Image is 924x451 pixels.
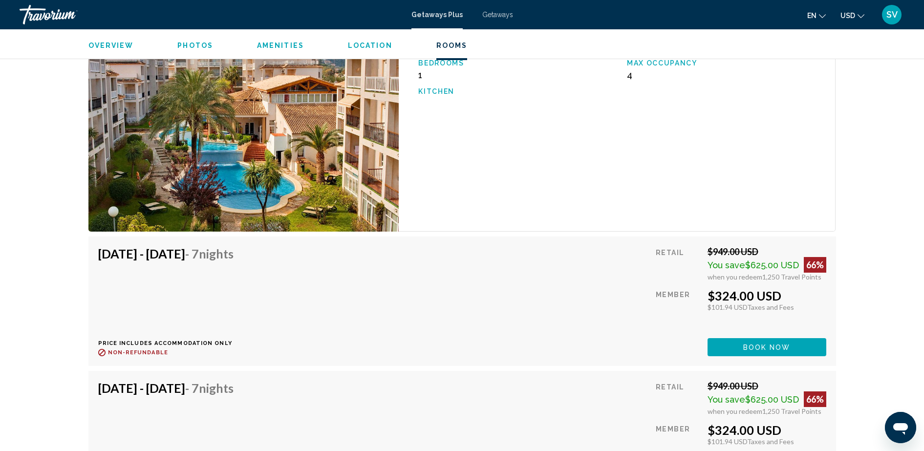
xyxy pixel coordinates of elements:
[656,381,700,415] div: Retail
[708,394,745,405] span: You save
[804,391,826,407] div: 66%
[185,381,234,395] span: - 7
[627,70,632,80] span: 4
[743,344,791,351] span: Book now
[436,42,468,49] span: Rooms
[185,246,234,261] span: - 7
[840,12,855,20] span: USD
[886,10,898,20] span: SV
[708,381,826,391] div: $949.00 USD
[762,407,821,415] span: 1,250 Travel Points
[199,381,234,395] span: Nights
[807,8,826,22] button: Change language
[418,70,422,80] span: 1
[348,41,392,50] button: Location
[804,257,826,273] div: 66%
[411,11,463,19] a: Getaways Plus
[98,246,234,261] h4: [DATE] - [DATE]
[708,260,745,270] span: You save
[656,288,700,331] div: Member
[482,11,513,19] a: Getaways
[177,42,213,49] span: Photos
[708,338,826,356] button: Book now
[88,24,399,232] img: ii_ogi1.jpg
[885,412,916,443] iframe: Poga, lai palaistu ziņojumapmaiņas logu
[745,394,799,405] span: $625.00 USD
[747,437,794,446] span: Taxes and Fees
[418,87,617,95] p: Kitchen
[98,340,241,346] p: Price includes accommodation only
[708,288,826,303] div: $324.00 USD
[708,407,762,415] span: when you redeem
[807,12,817,20] span: en
[708,273,762,281] span: when you redeem
[348,42,392,49] span: Location
[747,303,794,311] span: Taxes and Fees
[745,260,799,270] span: $625.00 USD
[257,41,304,50] button: Amenities
[199,246,234,261] span: Nights
[418,59,617,67] p: Bedrooms
[762,273,821,281] span: 1,250 Travel Points
[177,41,213,50] button: Photos
[708,437,826,446] div: $101.94 USD
[840,8,864,22] button: Change currency
[656,246,700,281] div: Retail
[20,5,402,24] a: Travorium
[98,381,234,395] h4: [DATE] - [DATE]
[879,4,904,25] button: User Menu
[708,423,826,437] div: $324.00 USD
[108,349,168,356] span: Non-refundable
[257,42,304,49] span: Amenities
[436,41,468,50] button: Rooms
[88,41,134,50] button: Overview
[88,42,134,49] span: Overview
[708,246,826,257] div: $949.00 USD
[708,303,826,311] div: $101.94 USD
[627,59,826,67] p: Max Occupancy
